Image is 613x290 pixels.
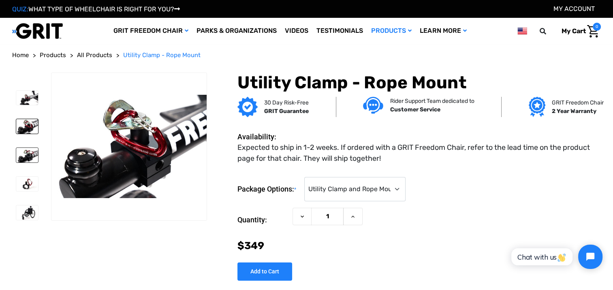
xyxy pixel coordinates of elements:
[12,51,29,59] span: Home
[363,97,383,113] img: Customer service
[123,51,201,59] span: Utility Clamp - Rope Mount
[529,97,545,117] img: Grit freedom
[12,23,63,39] img: GRIT All-Terrain Wheelchair and Mobility Equipment
[543,23,555,40] input: Search
[12,5,28,13] span: QUIZ:
[51,95,207,198] img: Utility Clamp - Rope Mount
[77,51,112,59] span: All Products
[77,51,112,60] a: All Products
[237,208,288,232] label: Quantity:
[12,51,601,60] nav: Breadcrumb
[109,18,192,44] a: GRIT Freedom Chair
[552,108,596,115] strong: 2 Year Warranty
[517,26,527,36] img: us.png
[16,148,38,162] img: Utility Clamp - Rope Mount
[16,91,38,105] img: Utility Clamp - Rope Mount
[562,27,586,35] span: My Cart
[264,108,309,115] strong: GRIT Guarantee
[593,23,601,31] span: 0
[16,119,38,134] img: Utility Clamp - Rope Mount
[237,262,292,281] input: Add to Cart
[281,18,312,44] a: Videos
[12,51,29,60] a: Home
[390,97,474,105] p: Rider Support Team dedicated to
[237,240,264,252] span: $349
[16,177,38,191] img: Utility Clamp - Rope Mount
[123,51,201,60] a: Utility Clamp - Rope Mount
[16,205,38,220] img: Utility Clamp - Rope Mount
[40,51,66,59] span: Products
[237,177,300,202] label: Package Options:
[367,18,416,44] a: Products
[416,18,470,44] a: Learn More
[555,23,601,40] a: Cart with 0 items
[552,98,604,107] p: GRIT Freedom Chair
[237,131,288,142] dt: Availability:
[192,18,281,44] a: Parks & Organizations
[12,5,180,13] a: QUIZ:WHAT TYPE OF WHEELCHAIR IS RIGHT FOR YOU?
[312,18,367,44] a: Testimonials
[40,51,66,60] a: Products
[264,98,309,107] p: 30 Day Risk-Free
[390,106,440,113] strong: Customer Service
[587,25,599,38] img: Cart
[237,72,601,93] h1: Utility Clamp - Rope Mount
[502,238,609,276] iframe: Tidio Chat
[553,5,595,13] a: Account
[237,142,597,164] dd: Expected to ship in 1-2 weeks. If ordered with a GRIT Freedom Chair, refer to the lead time on th...
[237,97,258,117] img: GRIT Guarantee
